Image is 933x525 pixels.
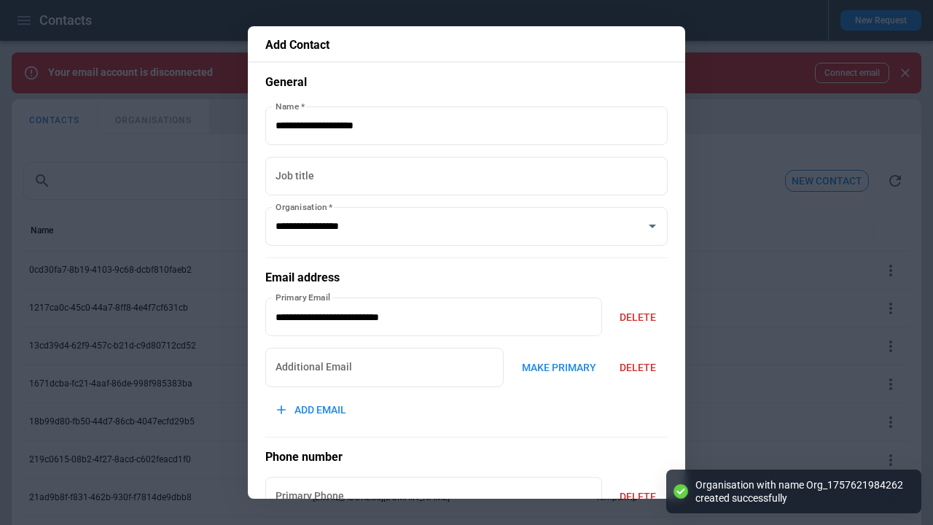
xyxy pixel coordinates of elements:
[265,74,668,90] h5: General
[510,352,608,384] button: MAKE PRIMARY
[265,394,358,426] button: ADD EMAIL
[608,352,668,384] button: DELETE
[276,100,305,112] label: Name
[276,291,331,303] label: Primary Email
[608,481,668,513] button: DELETE
[265,449,668,465] h5: Phone number
[695,478,907,505] div: Organisation with name Org_1757621984262 created successfully
[265,38,668,52] p: Add Contact
[265,270,668,286] h5: Email address
[642,216,663,236] button: Open
[608,302,668,333] button: DELETE
[276,201,332,213] label: Organisation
